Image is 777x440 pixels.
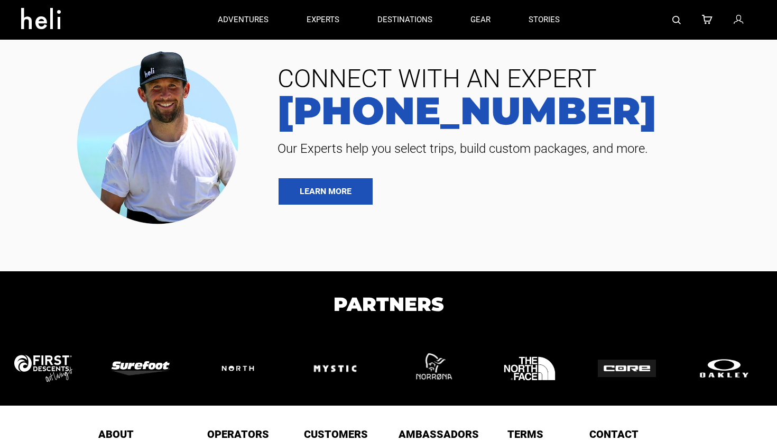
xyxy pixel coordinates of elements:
[672,16,681,24] img: search-bar-icon.svg
[14,355,83,382] img: logo
[112,361,180,375] img: logo
[69,42,254,229] img: contact our team
[695,357,764,380] img: logo
[279,178,373,205] a: LEARN MORE
[403,340,472,398] img: logo
[209,353,277,384] img: logo
[306,340,375,398] img: logo
[598,360,667,378] img: logo
[501,340,569,398] img: logo
[270,91,761,130] a: [PHONE_NUMBER]
[307,14,339,25] p: experts
[270,140,761,157] span: Our Experts help you select trips, build custom packages, and more.
[377,14,432,25] p: destinations
[270,66,761,91] span: CONNECT WITH AN EXPERT
[218,14,269,25] p: adventures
